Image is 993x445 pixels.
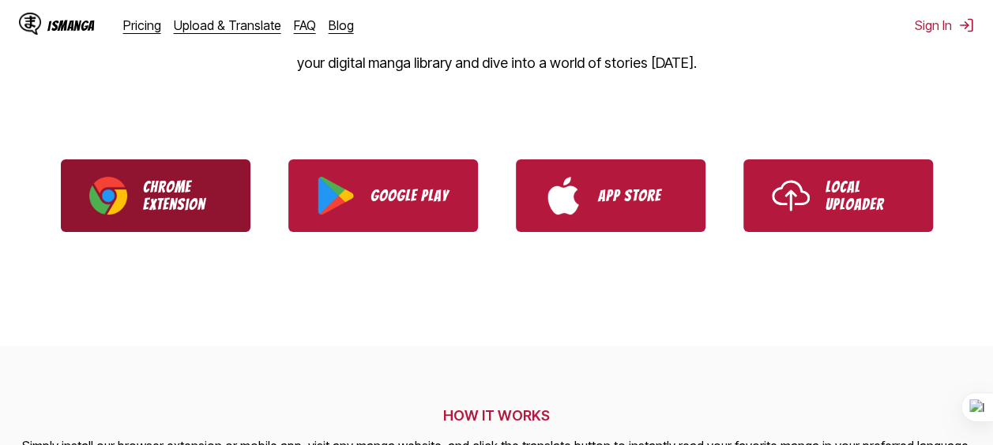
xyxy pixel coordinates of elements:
[317,177,355,215] img: Google Play logo
[516,159,705,232] a: Download IsManga from App Store
[174,17,281,33] a: Upload & Translate
[772,177,810,215] img: Upload icon
[47,18,95,33] div: IsManga
[329,17,354,33] a: Blog
[123,17,161,33] a: Pricing
[22,407,972,424] h2: HOW IT WORKS
[61,159,250,232] a: Download IsManga Chrome Extension
[958,17,974,33] img: Sign out
[544,177,582,215] img: App Store logo
[743,159,933,232] a: Use IsManga Local Uploader
[915,17,974,33] button: Sign In
[598,187,677,204] p: App Store
[19,13,41,35] img: IsManga Logo
[294,17,316,33] a: FAQ
[89,177,127,215] img: Chrome logo
[288,159,478,232] a: Download IsManga from Google Play
[370,187,449,204] p: Google Play
[19,13,123,38] a: IsManga LogoIsManga
[143,178,222,213] p: Chrome Extension
[826,178,905,213] p: Local Uploader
